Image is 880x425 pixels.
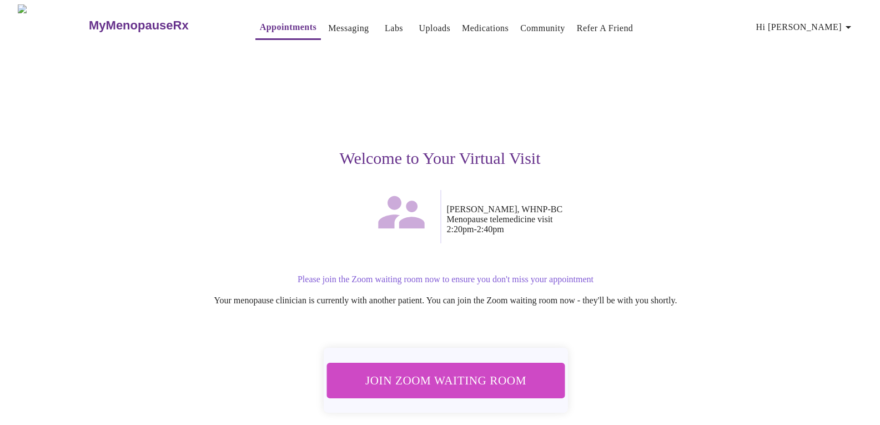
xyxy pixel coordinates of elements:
button: Appointments [255,16,321,40]
button: Medications [457,17,513,39]
a: Messaging [328,21,369,36]
span: Hi [PERSON_NAME] [756,19,855,35]
img: MyMenopauseRx Logo [18,4,88,46]
p: Your menopause clinician is currently with another patient. You can join the Zoom waiting room no... [109,296,782,306]
a: Medications [462,21,509,36]
button: Community [516,17,570,39]
span: Join Zoom Waiting Room [341,370,550,391]
button: Refer a Friend [572,17,638,39]
button: Messaging [324,17,373,39]
a: Community [520,21,565,36]
a: MyMenopauseRx [88,6,233,45]
a: Labs [385,21,403,36]
button: Uploads [415,17,455,39]
button: Hi [PERSON_NAME] [752,16,859,38]
p: Please join the Zoom waiting room now to ensure you don't miss your appointment [109,274,782,284]
p: [PERSON_NAME], WHNP-BC Menopause telemedicine visit 2:20pm - 2:40pm [447,204,782,234]
h3: MyMenopauseRx [89,18,189,33]
a: Refer a Friend [577,21,633,36]
a: Appointments [260,19,316,35]
h3: Welcome to Your Virtual Visit [98,149,782,168]
button: Join Zoom Waiting Room [326,363,565,398]
a: Uploads [419,21,451,36]
button: Labs [376,17,412,39]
